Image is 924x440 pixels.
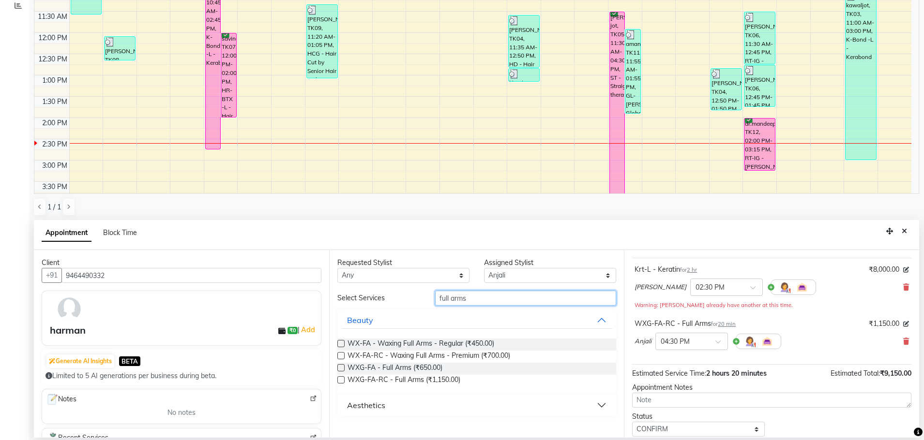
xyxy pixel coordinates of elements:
span: ₹9,150.00 [880,369,911,378]
span: ₹8,000.00 [869,264,899,275]
img: Hairdresser.png [744,336,756,347]
div: aman, TK11, 11:55 AM-01:55 PM, GL-[PERSON_NAME] Global [625,29,640,113]
i: Edit price [903,321,909,327]
button: Beauty [341,311,613,329]
div: savina, TK07, 12:00 PM-02:00 PM, HR-BTX -L - Hair [MEDICAL_DATA] [221,33,236,117]
div: Select Services [330,293,428,303]
span: Estimated Service Time: [632,369,706,378]
div: [PERSON_NAME], TK04, 11:35 AM-12:50 PM, HD - Hair Do,[PERSON_NAME]-[MEDICAL_DATA] [509,15,539,67]
span: ₹0 [288,327,298,335]
span: [PERSON_NAME] [635,282,686,292]
div: 3:00 PM [40,161,69,171]
div: khush, TK10, 12:50 PM-01:10 PM, TH-EB - Eyebrows,TH-FH - Forehead [509,69,539,81]
div: Limited to 5 AI generations per business during beta. [45,371,318,381]
div: 2:30 PM [40,139,69,149]
span: Anjali [635,337,651,346]
input: Search by service name [435,291,616,306]
div: Krt-L - Keratin [635,264,697,275]
div: Status [632,411,764,422]
img: Interior.png [796,281,808,293]
span: Estimated Total: [831,369,880,378]
div: 12:30 PM [36,54,69,64]
img: avatar [55,295,83,323]
a: Add [300,324,317,336]
div: Aesthetics [347,399,385,411]
span: 2 hr [687,266,697,273]
i: Edit price [903,267,909,273]
div: [PERSON_NAME], TK06, 11:30 AM-12:45 PM, RT-IG - [PERSON_NAME] Touchup(one inch only) [744,12,775,64]
small: Warning: [PERSON_NAME] already have another at this time. [635,302,793,308]
div: 1:30 PM [40,97,69,107]
span: 20 min [718,321,736,327]
span: WX-FA - Waxing Full Arms - Regular (₹450.00) [348,338,494,351]
div: Beauty [347,314,373,326]
div: 3:30 PM [40,182,69,192]
div: Assigned Stylist [484,258,616,268]
div: 12:00 PM [36,33,69,43]
div: [PERSON_NAME], TK09, 11:20 AM-01:05 PM, HCG - Hair Cut by Senior Hair Stylist,BRD - [PERSON_NAME] [307,5,337,78]
div: 2:00 PM [40,118,69,128]
button: Generate AI Insights [46,354,114,368]
span: ₹1,150.00 [869,319,899,329]
div: Appointment Notes [632,382,911,393]
div: WXG-FA-RC - Full Arms [635,319,736,329]
button: Close [897,224,911,239]
span: WXG-FA-RC - Full Arms (₹1,150.00) [348,375,460,387]
small: for [680,266,697,273]
div: Client [42,258,321,268]
span: 1 / 1 [47,202,61,212]
div: dr.mandeep, TK12, 02:00 PM-03:15 PM, RT-IG - [PERSON_NAME] Touchup(one inch only) [744,118,775,170]
small: for [711,321,736,327]
img: Interior.png [761,336,773,347]
span: WX-FA-RC - Waxing Full Arms - Premium (₹700.00) [348,351,510,363]
span: Notes [46,393,76,406]
span: Block Time [103,228,137,237]
span: 2 hours 20 minutes [706,369,767,378]
img: Hairdresser.png [779,281,790,293]
input: Search by Name/Mobile/Email/Code [61,268,321,283]
button: +91 [42,268,62,283]
div: 11:30 AM [36,12,69,22]
div: 1:00 PM [40,75,69,86]
div: [PERSON_NAME], TK08, 12:05 PM-12:40 PM, TH-EB - Eyebrows,WX-CHIN-RC - Waxing Chin - Premium,WX-UL... [105,37,135,60]
span: No notes [167,408,196,418]
button: Aesthetics [341,396,613,414]
div: harman [50,323,86,337]
span: WXG-FA - Full Arms (₹650.00) [348,363,442,375]
div: [PERSON_NAME], TK06, 12:45 PM-01:45 PM, H-SPA - NASHI - Premium hair spa service - Nashi [744,65,775,106]
div: Requested Stylist [337,258,470,268]
span: | [298,324,317,336]
div: [PERSON_NAME], TK04, 12:50 PM-01:50 PM, HDo - Hair Do Advance,HACCES-Hair Accessories [711,69,742,110]
span: BETA [119,356,140,366]
span: Appointment [42,224,91,242]
div: [PERSON_NAME] jot, TK05, 11:30 AM-04:30 PM, ST - Straight therapy [610,12,624,223]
